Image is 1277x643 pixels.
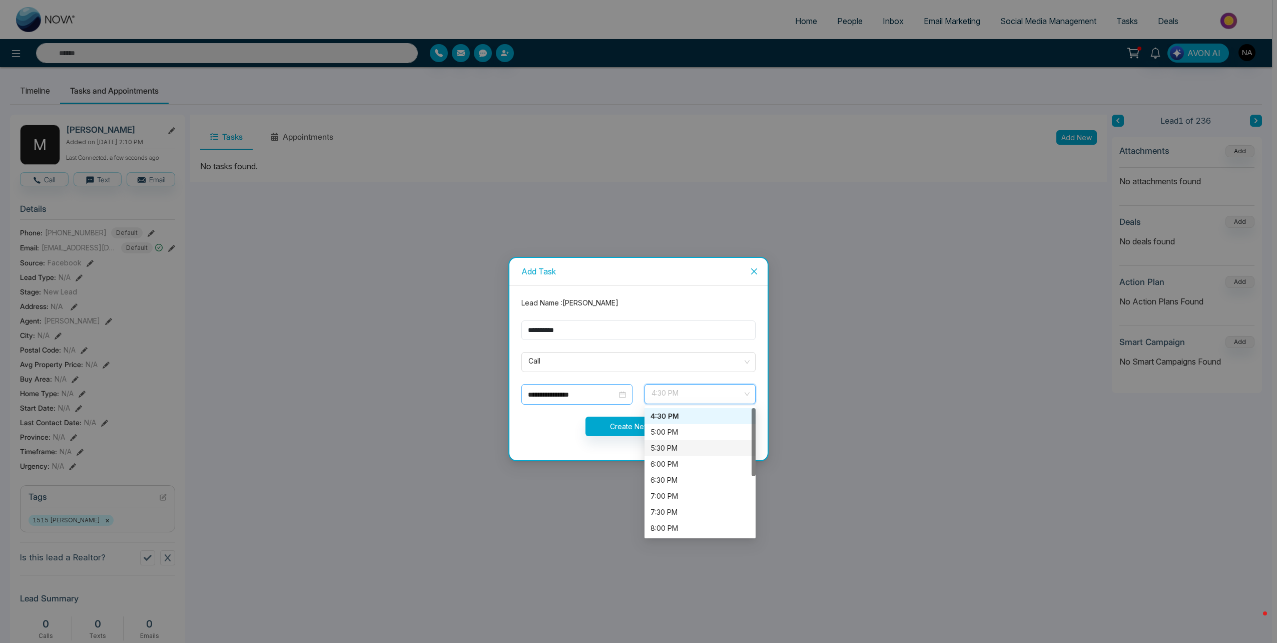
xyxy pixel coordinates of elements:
[1243,609,1267,633] iframe: Intercom live chat
[652,386,749,403] span: 4:30 PM
[651,427,750,438] div: 5:00 PM
[651,411,750,422] div: 4:30 PM
[515,297,762,308] div: Lead Name : [PERSON_NAME]
[651,523,750,534] div: 8:00 PM
[645,488,756,504] div: 7:00 PM
[645,472,756,488] div: 6:30 PM
[645,504,756,520] div: 7:30 PM
[645,440,756,456] div: 5:30 PM
[741,258,768,285] button: Close
[645,520,756,536] div: 8:00 PM
[651,507,750,518] div: 7:30 PM
[645,424,756,440] div: 5:00 PM
[651,443,750,454] div: 5:30 PM
[645,456,756,472] div: 6:00 PM
[585,417,692,436] button: Create New Task
[651,491,750,502] div: 7:00 PM
[651,459,750,470] div: 6:00 PM
[521,266,756,277] div: Add Task
[651,475,750,486] div: 6:30 PM
[645,408,756,424] div: 4:30 PM
[528,354,749,371] span: Call
[750,267,758,275] span: close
